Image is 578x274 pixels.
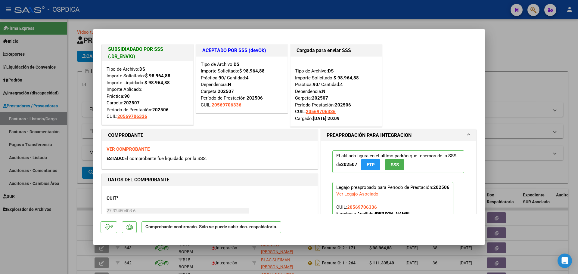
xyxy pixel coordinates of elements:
strong: 202506 [335,102,351,108]
div: Ver Legajo Asociado [336,191,378,197]
strong: [PERSON_NAME] [375,211,409,217]
button: SSS [385,159,404,170]
strong: 202506 [247,95,263,101]
div: PREAPROBACIÓN PARA INTEGRACION [321,141,476,254]
span: ESTADO: [107,156,124,161]
span: 20569706336 [117,114,147,119]
h1: PREAPROBACIÓN PARA INTEGRACION [327,132,412,139]
strong: 4 [246,75,249,81]
strong: N [322,89,325,94]
strong: $ 98.964,88 [145,73,170,79]
span: FTP [367,162,375,168]
strong: $ 98.964,88 [334,75,359,81]
h1: SUBSIDIADADO POR SSS (.DR_ENVIO) [108,46,187,60]
p: Legajo preaprobado para Período de Prestación: [332,182,453,240]
strong: 4 [340,82,343,87]
div: Tipo de Archivo: Importe Solicitado: Importe Liquidado: Importe Aplicado: Práctica: Carpeta: Perí... [107,66,189,120]
strong: 202507 [218,89,234,94]
span: El comprobante fue liquidado por la SSS. [124,156,207,161]
strong: 90 [219,75,224,81]
h1: ACEPTADO POR SSS (devOk) [202,47,281,54]
span: 20569706336 [306,109,336,114]
strong: DS [328,68,334,74]
h1: Cargada para enviar SSS [297,47,376,54]
strong: COMPROBANTE [108,132,143,138]
div: Open Intercom Messenger [558,254,572,268]
strong: DATOS DEL COMPROBANTE [108,177,169,183]
strong: 202506 [433,185,449,190]
span: 20569706336 [212,102,241,108]
span: 20569706336 [347,205,377,210]
strong: 202507 [341,162,357,167]
strong: 90 [124,94,130,99]
strong: 202506 [152,107,169,112]
strong: $ 98.964,88 [239,68,265,74]
p: El afiliado figura en el ultimo padrón que tenemos de la SSS de [332,150,464,173]
strong: DS [234,62,239,67]
strong: [DATE] 20:09 [313,116,340,121]
strong: 90 [313,82,318,87]
strong: DS [139,66,145,72]
strong: N [228,82,231,87]
div: Tipo de Archivo: Importe Solicitado: Práctica: / Cantidad: Dependencia: Carpeta: Período Prestaci... [295,61,377,122]
mat-expansion-panel-header: PREAPROBACIÓN PARA INTEGRACION [321,129,476,141]
p: CUIT [107,195,169,202]
div: Tipo de Archivo: Importe Solicitado: Práctica: / Cantidad: Dependencia: Carpeta: Período de Prest... [201,61,283,109]
button: FTP [361,159,380,170]
p: Comprobante confirmado. Sólo se puede subir doc. respaldatoria. [141,221,281,233]
strong: $ 98.964,88 [144,80,170,85]
a: VER COMPROBANTE [107,146,150,152]
span: SSS [391,162,399,168]
strong: 202507 [123,100,140,106]
span: CUIL: Nombre y Apellido: Período Desde: Período Hasta: Admite Dependencia: [336,205,409,236]
strong: 202507 [312,95,328,101]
